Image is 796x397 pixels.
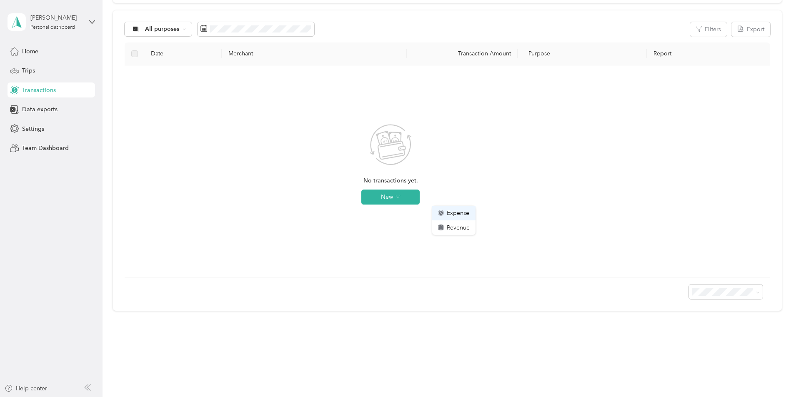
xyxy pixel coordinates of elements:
[524,50,551,57] span: Purpose
[749,350,796,397] iframe: Everlance-gr Chat Button Frame
[647,42,770,65] th: Report
[30,13,83,22] div: [PERSON_NAME]
[222,42,406,65] th: Merchant
[22,105,58,114] span: Data exports
[145,26,180,32] span: All purposes
[22,144,69,152] span: Team Dashboard
[690,22,727,37] button: Filters
[5,384,47,393] button: Help center
[22,86,56,95] span: Transactions
[144,42,222,65] th: Date
[22,125,44,133] span: Settings
[363,176,418,185] span: No transactions yet.
[22,47,38,56] span: Home
[22,66,35,75] span: Trips
[407,42,518,65] th: Transaction Amount
[447,209,469,217] span: Expense
[30,25,75,30] div: Personal dashboard
[731,22,770,37] button: Export
[361,190,420,205] button: New
[447,223,470,232] span: Revenue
